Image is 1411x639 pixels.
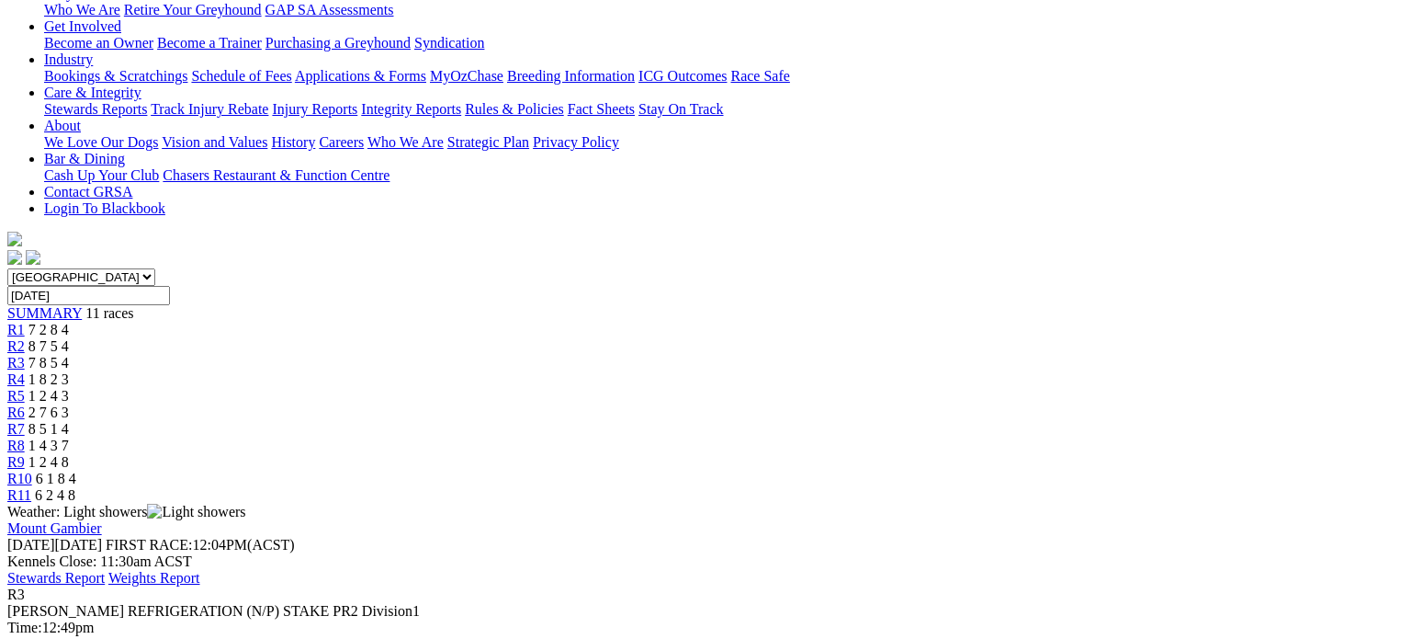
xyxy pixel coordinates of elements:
span: 8 7 5 4 [28,338,69,354]
a: We Love Our Dogs [44,134,158,150]
span: Time: [7,620,42,635]
a: R8 [7,438,25,453]
span: R3 [7,587,25,602]
div: Kennels Close: 11:30am ACST [7,553,1390,570]
span: FIRST RACE: [106,537,192,553]
a: Purchasing a Greyhound [265,35,411,51]
span: 1 2 4 3 [28,388,69,404]
a: Care & Integrity [44,85,141,100]
div: Industry [44,68,1390,85]
a: Privacy Policy [533,134,619,150]
div: Get Involved [44,35,1390,51]
a: Get Involved [44,18,121,34]
a: Fact Sheets [568,101,635,117]
a: R10 [7,471,32,486]
a: Injury Reports [272,101,357,117]
a: Contact GRSA [44,184,132,200]
a: Login To Blackbook [44,200,165,216]
a: Bookings & Scratchings [44,68,187,84]
a: R2 [7,338,25,354]
img: logo-grsa-white.png [7,232,22,246]
span: 1 2 4 8 [28,454,69,470]
a: Breeding Information [507,68,635,84]
a: Stay On Track [638,101,723,117]
a: About [44,118,81,133]
img: facebook.svg [7,250,22,265]
a: R5 [7,388,25,404]
span: 8 5 1 4 [28,421,69,437]
span: 1 8 2 3 [28,371,69,387]
span: [DATE] [7,537,102,553]
a: Weights Report [108,570,200,586]
a: Careers [319,134,364,150]
span: 7 8 5 4 [28,355,69,371]
a: Become an Owner [44,35,153,51]
a: R6 [7,405,25,420]
a: Bar & Dining [44,151,125,166]
a: MyOzChase [430,68,503,84]
a: R7 [7,421,25,437]
a: R4 [7,371,25,387]
a: GAP SA Assessments [265,2,394,17]
a: Strategic Plan [447,134,529,150]
a: Syndication [414,35,484,51]
a: History [271,134,315,150]
a: SUMMARY [7,305,82,321]
div: [PERSON_NAME] REFRIGERATION (N/P) STAKE PR2 Division1 [7,603,1390,620]
a: R3 [7,355,25,371]
span: 11 races [85,305,133,321]
span: 1 4 3 7 [28,438,69,453]
span: 6 2 4 8 [35,487,75,503]
a: R1 [7,322,25,337]
a: Race Safe [730,68,789,84]
div: Bar & Dining [44,167,1390,184]
input: Select date [7,286,170,305]
div: 12:49pm [7,620,1390,636]
a: Chasers Restaurant & Function Centre [163,167,389,183]
a: R11 [7,487,31,503]
a: Rules & Policies [465,101,564,117]
a: Become a Trainer [157,35,262,51]
span: Weather: Light showers [7,504,246,519]
span: 12:04PM(ACST) [106,537,295,553]
a: Stewards Report [7,570,105,586]
a: Who We Are [44,2,120,17]
a: ICG Outcomes [638,68,727,84]
a: R9 [7,454,25,470]
span: [DATE] [7,537,55,553]
a: Track Injury Rebate [151,101,268,117]
div: Greyhounds as Pets [44,2,1390,18]
a: Vision and Values [162,134,267,150]
img: twitter.svg [26,250,40,265]
span: 2 7 6 3 [28,405,69,420]
a: Cash Up Your Club [44,167,159,183]
a: Retire Your Greyhound [124,2,262,17]
a: Integrity Reports [361,101,461,117]
div: Care & Integrity [44,101,1390,118]
a: Applications & Forms [295,68,426,84]
a: Industry [44,51,93,67]
a: Schedule of Fees [191,68,291,84]
span: 7 2 8 4 [28,322,69,337]
a: Mount Gambier [7,520,102,536]
img: Light showers [147,504,245,520]
a: Who We Are [367,134,444,150]
span: 6 1 8 4 [36,471,76,486]
div: About [44,134,1390,151]
a: Stewards Reports [44,101,147,117]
